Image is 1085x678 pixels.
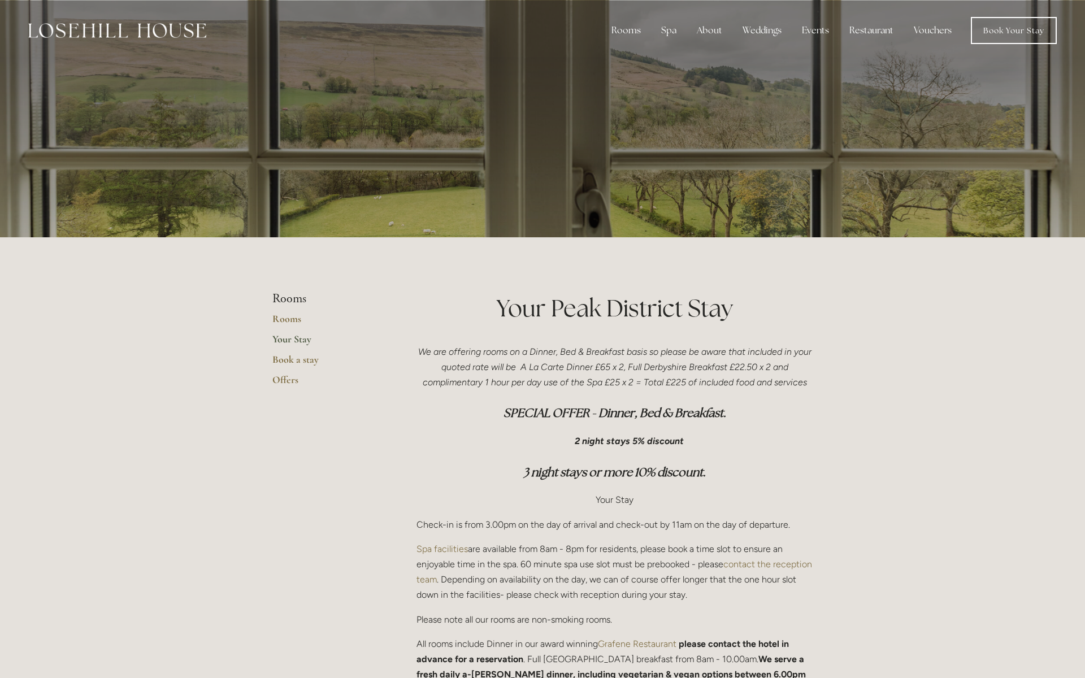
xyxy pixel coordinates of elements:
[688,19,731,42] div: About
[418,346,814,388] em: We are offering rooms on a Dinner, Bed & Breakfast basis so please be aware that included in your...
[523,464,706,480] em: 3 night stays or more 10% discount.
[575,436,684,446] em: 2 night stays 5% discount
[504,405,726,420] em: SPECIAL OFFER - Dinner, Bed & Breakfast.
[734,19,791,42] div: Weddings
[272,292,380,306] li: Rooms
[416,292,813,325] h1: Your Peak District Stay
[971,17,1057,44] a: Book Your Stay
[272,312,380,333] a: Rooms
[416,492,813,507] p: Your Stay
[598,638,676,649] a: Grafene Restaurant
[416,612,813,627] p: Please note all our rooms are non-smoking rooms.
[652,19,685,42] div: Spa
[905,19,961,42] a: Vouchers
[272,353,380,373] a: Book a stay
[272,333,380,353] a: Your Stay
[416,517,813,532] p: Check-in is from 3.00pm on the day of arrival and check-out by 11am on the day of departure.
[602,19,650,42] div: Rooms
[416,544,468,554] a: Spa facilities
[840,19,902,42] div: Restaurant
[793,19,838,42] div: Events
[272,373,380,394] a: Offers
[416,541,813,603] p: are available from 8am - 8pm for residents, please book a time slot to ensure an enjoyable time i...
[28,23,206,38] img: Losehill House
